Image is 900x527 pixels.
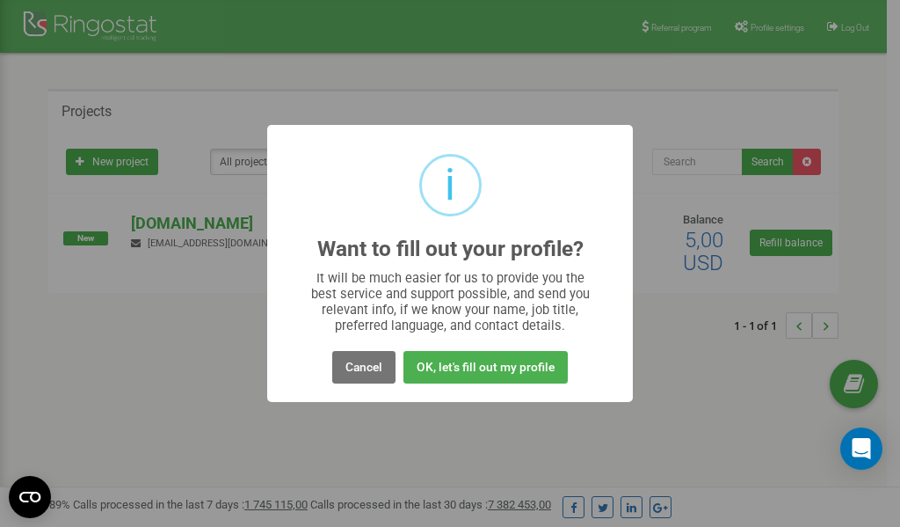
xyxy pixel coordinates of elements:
button: Open CMP widget [9,476,51,518]
div: i [445,157,455,214]
h2: Want to fill out your profile? [317,238,584,261]
div: Open Intercom Messenger [840,428,882,470]
button: OK, let's fill out my profile [403,351,568,384]
button: Cancel [332,351,396,384]
div: It will be much easier for us to provide you the best service and support possible, and send you ... [302,270,599,333]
